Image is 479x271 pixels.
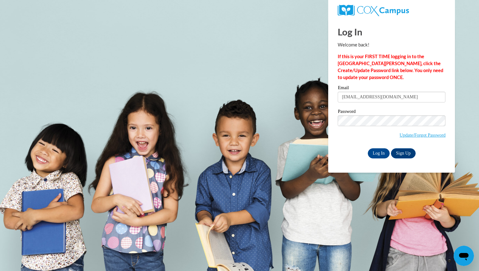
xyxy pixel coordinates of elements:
[338,5,445,16] a: COX Campus
[338,5,409,16] img: COX Campus
[338,85,445,92] label: Email
[338,25,445,38] h1: Log In
[338,41,445,48] p: Welcome back!
[338,109,445,115] label: Password
[338,54,443,80] strong: If this is your FIRST TIME logging in to the [GEOGRAPHIC_DATA][PERSON_NAME], click the Create/Upd...
[454,246,474,266] iframe: Button to launch messaging window
[391,148,416,158] a: Sign Up
[399,132,445,138] a: Update/Forgot Password
[368,148,390,158] input: Log In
